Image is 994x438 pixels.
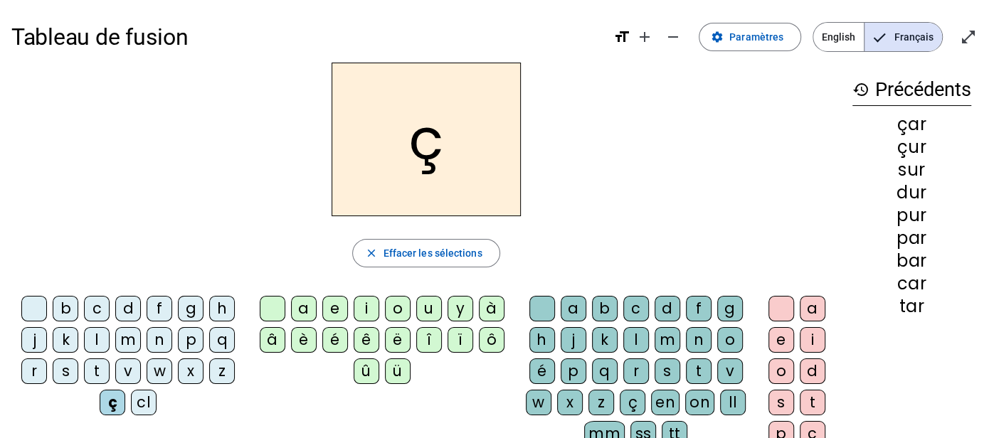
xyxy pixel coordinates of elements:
[322,296,348,321] div: e
[291,296,317,321] div: a
[717,327,743,353] div: o
[852,116,971,133] div: çar
[385,358,411,384] div: ü
[448,296,473,321] div: y
[768,390,794,415] div: s
[699,23,801,51] button: Paramètres
[852,184,971,201] div: dur
[852,161,971,178] div: sur
[479,327,504,353] div: ô
[685,390,714,415] div: on
[729,28,783,46] span: Paramètres
[147,296,172,321] div: f
[623,358,649,384] div: r
[620,390,645,415] div: ç
[354,358,379,384] div: û
[529,327,555,353] div: h
[630,23,659,51] button: Augmenter la taille de la police
[852,230,971,247] div: par
[526,390,551,415] div: w
[655,296,680,321] div: d
[178,327,203,353] div: p
[416,327,442,353] div: î
[479,296,504,321] div: à
[385,296,411,321] div: o
[11,14,602,60] h1: Tableau de fusion
[717,296,743,321] div: g
[800,327,825,353] div: i
[852,139,971,156] div: çur
[592,327,618,353] div: k
[364,247,377,260] mat-icon: close
[385,327,411,353] div: ë
[592,296,618,321] div: b
[813,22,943,52] mat-button-toggle-group: Language selection
[100,390,125,415] div: ç
[800,296,825,321] div: a
[115,296,141,321] div: d
[588,390,614,415] div: z
[131,390,157,415] div: cl
[53,296,78,321] div: b
[561,358,586,384] div: p
[291,327,317,353] div: è
[954,23,983,51] button: Entrer en plein écran
[659,23,687,51] button: Diminuer la taille de la police
[865,23,942,51] span: Français
[147,358,172,384] div: w
[53,327,78,353] div: k
[416,296,442,321] div: u
[53,358,78,384] div: s
[561,296,586,321] div: a
[209,327,235,353] div: q
[623,296,649,321] div: c
[686,358,712,384] div: t
[178,358,203,384] div: x
[852,74,971,106] h3: Précédents
[84,327,110,353] div: l
[448,327,473,353] div: ï
[260,327,285,353] div: â
[178,296,203,321] div: g
[720,390,746,415] div: ll
[655,327,680,353] div: m
[852,81,869,98] mat-icon: history
[21,358,47,384] div: r
[800,358,825,384] div: d
[557,390,583,415] div: x
[813,23,864,51] span: English
[651,390,680,415] div: en
[768,358,794,384] div: o
[717,358,743,384] div: v
[561,327,586,353] div: j
[768,327,794,353] div: e
[84,296,110,321] div: c
[529,358,555,384] div: é
[852,298,971,315] div: tar
[852,207,971,224] div: pur
[852,252,971,269] div: bar
[613,28,630,46] mat-icon: format_size
[115,327,141,353] div: m
[711,31,724,43] mat-icon: settings
[686,327,712,353] div: n
[352,239,499,267] button: Effacer les sélections
[21,327,47,353] div: j
[686,296,712,321] div: f
[636,28,653,46] mat-icon: add
[84,358,110,384] div: t
[115,358,141,384] div: v
[383,245,482,262] span: Effacer les sélections
[852,275,971,292] div: car
[332,63,521,216] h2: ç
[147,327,172,353] div: n
[665,28,682,46] mat-icon: remove
[655,358,680,384] div: s
[354,327,379,353] div: ê
[960,28,977,46] mat-icon: open_in_full
[592,358,618,384] div: q
[209,296,235,321] div: h
[322,327,348,353] div: é
[354,296,379,321] div: i
[623,327,649,353] div: l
